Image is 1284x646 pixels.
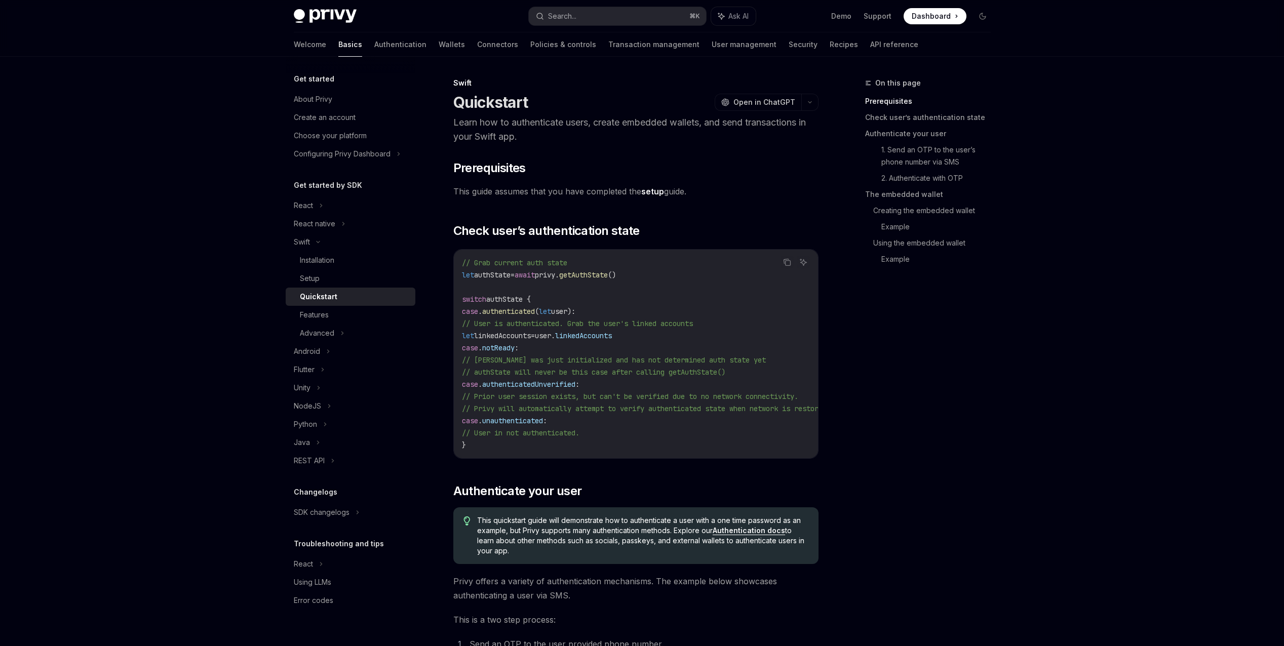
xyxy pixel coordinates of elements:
span: getAuthState [559,270,608,279]
span: privy. [535,270,559,279]
h1: Quickstart [453,93,528,111]
span: authenticatedUnverified [482,380,575,389]
a: 1. Send an OTP to the user’s phone number via SMS [881,142,999,170]
span: linkedAccounts [555,331,612,340]
a: Demo [831,11,851,21]
span: notReady [482,343,515,352]
div: Quickstart [300,291,337,303]
img: dark logo [294,9,357,23]
div: Installation [300,254,334,266]
span: let [539,307,551,316]
span: ⌘ K [689,12,700,20]
a: Wallets [439,32,465,57]
span: . [478,307,482,316]
div: Features [300,309,329,321]
a: Authentication [374,32,426,57]
div: Java [294,436,310,449]
a: Recipes [830,32,858,57]
span: . [478,380,482,389]
div: Swift [453,78,819,88]
span: This guide assumes that you have completed the guide. [453,184,819,198]
span: let [462,331,474,340]
div: Advanced [300,327,334,339]
span: = [511,270,515,279]
span: authState { [486,295,531,304]
a: Using the embedded wallet [873,235,999,251]
span: Privy offers a variety of authentication mechanisms. The example below showcases authenticating a... [453,574,819,602]
button: Ask AI [711,7,756,25]
div: Python [294,418,317,430]
span: case [462,380,478,389]
a: Quickstart [286,288,415,306]
span: : [515,343,519,352]
div: React [294,199,313,212]
div: Error codes [294,594,333,607]
a: API reference [870,32,918,57]
div: SDK changelogs [294,506,349,518]
a: Example [881,219,999,235]
a: Authenticate your user [865,126,999,142]
a: Error codes [286,591,415,610]
div: Search... [548,10,576,22]
span: // [PERSON_NAME] was just initialized and has not determined auth state yet [462,355,766,365]
a: Connectors [477,32,518,57]
p: Learn how to authenticate users, create embedded wallets, and send transactions in your Swift app. [453,115,819,144]
span: authenticated [482,307,535,316]
span: : [571,307,575,316]
div: REST API [294,455,325,467]
button: Ask AI [797,256,810,269]
a: About Privy [286,90,415,108]
div: Choose your platform [294,130,367,142]
a: Using LLMs [286,573,415,591]
a: The embedded wallet [865,186,999,203]
div: NodeJS [294,400,321,412]
a: Choose your platform [286,127,415,145]
div: Using LLMs [294,576,331,588]
span: ( [535,307,539,316]
a: Example [881,251,999,267]
span: case [462,343,478,352]
a: Features [286,306,415,324]
div: Android [294,345,320,357]
a: Transaction management [608,32,699,57]
span: // Privy will automatically attempt to verify authenticated state when network is restored. [462,404,831,413]
a: Prerequisites [865,93,999,109]
span: // User in not authenticated. [462,428,579,437]
span: Ask AI [728,11,749,21]
span: This quickstart guide will demonstrate how to authenticate a user with a one time password as an ... [477,515,808,556]
button: Search...⌘K [529,7,706,25]
span: // Prior user session exists, but can't be verified due to no network connectivity. [462,392,798,401]
svg: Tip [463,516,471,526]
span: This is a two step process: [453,613,819,627]
button: Copy the contents from the code block [781,256,794,269]
a: Create an account [286,108,415,127]
a: Authentication docs [713,526,785,535]
span: let [462,270,474,279]
a: Basics [338,32,362,57]
div: React native [294,218,335,230]
a: Installation [286,251,415,269]
span: Prerequisites [453,160,526,176]
span: . [478,416,482,425]
div: Swift [294,236,310,248]
span: Dashboard [912,11,951,21]
span: = [531,331,535,340]
a: setup [641,186,664,197]
span: user) [551,307,571,316]
div: Unity [294,382,310,394]
span: } [462,440,466,450]
span: Check user’s authentication state [453,223,640,239]
div: Configuring Privy Dashboard [294,148,391,160]
span: case [462,416,478,425]
span: // Grab current auth state [462,258,567,267]
span: unauthenticated [482,416,543,425]
a: Welcome [294,32,326,57]
h5: Changelogs [294,486,337,498]
h5: Get started [294,73,334,85]
span: : [543,416,547,425]
a: Check user’s authentication state [865,109,999,126]
h5: Troubleshooting and tips [294,538,384,550]
div: Flutter [294,364,315,376]
span: await [515,270,535,279]
span: user. [535,331,555,340]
